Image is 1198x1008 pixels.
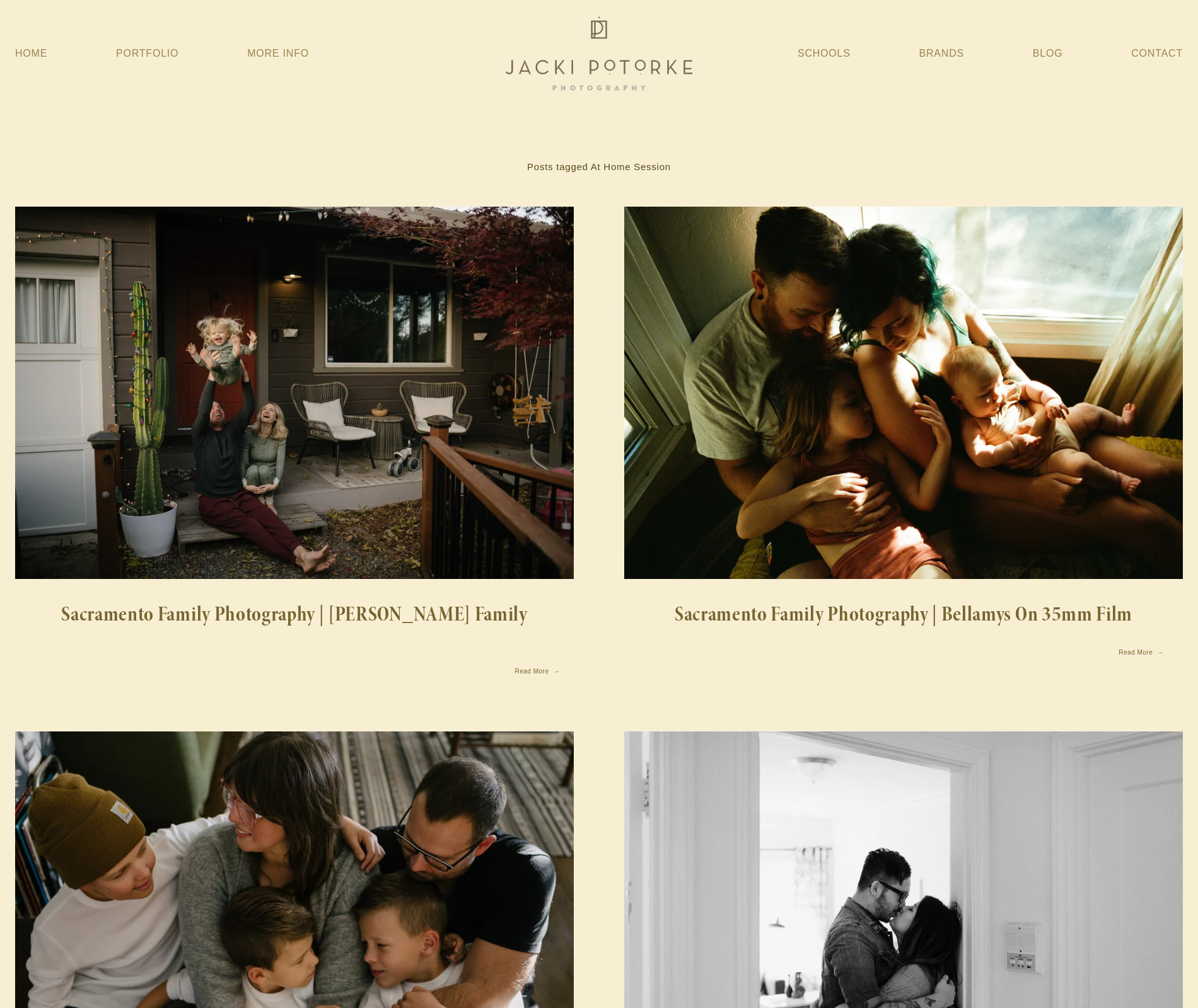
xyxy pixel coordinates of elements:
a: Read More [1119,649,1163,656]
a: Home [15,42,47,65]
p: A festive in home photography session with the [PERSON_NAME] family in [GEOGRAPHIC_DATA]. Snuggle... [29,646,554,675]
a: Sacramento Family Photography | Bellamys on 35mm Film [624,599,1183,629]
a: Portfolio [116,48,178,59]
img: Sacramento Family Photography | Bellamys on 35mm Film [622,207,1185,579]
img: Jacki Potorke Sacramento Family Photographer [498,13,700,94]
img: Sacramento Family Photography | Miller Family [15,207,574,579]
a: Blog [1033,42,1063,65]
header: Posts tagged At Home Session [15,157,1183,207]
p: A morning soaked in light and love with this sweet family. Documented this on 35mm film. My favor... [643,646,1115,656]
a: Contact [1131,42,1183,65]
a: Schools [798,42,851,65]
a: Sacramento Family Photography | [PERSON_NAME] Family [15,599,574,629]
a: More Info [247,42,309,65]
a: Brands [919,42,964,65]
a: Read More [515,668,560,675]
